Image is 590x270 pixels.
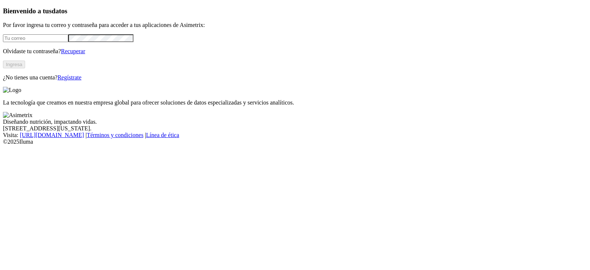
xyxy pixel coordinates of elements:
[58,74,81,81] a: Regístrate
[61,48,85,54] a: Recuperar
[3,87,21,93] img: Logo
[52,7,67,15] span: datos
[3,61,25,68] button: Ingresa
[3,99,587,106] p: La tecnología que creamos en nuestra empresa global para ofrecer soluciones de datos especializad...
[3,125,587,132] div: [STREET_ADDRESS][US_STATE].
[3,112,32,119] img: Asimetrix
[3,139,587,145] div: © 2025 Iluma
[3,7,587,15] h3: Bienvenido a tus
[3,48,587,55] p: Olvidaste tu contraseña?
[3,119,587,125] div: Diseñando nutrición, impactando vidas.
[3,34,68,42] input: Tu correo
[20,132,84,138] a: [URL][DOMAIN_NAME]
[3,22,587,28] p: Por favor ingresa tu correo y contraseña para acceder a tus aplicaciones de Asimetrix:
[87,132,143,138] a: Términos y condiciones
[3,132,587,139] div: Visita : | |
[146,132,179,138] a: Línea de ética
[3,74,587,81] p: ¿No tienes una cuenta?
